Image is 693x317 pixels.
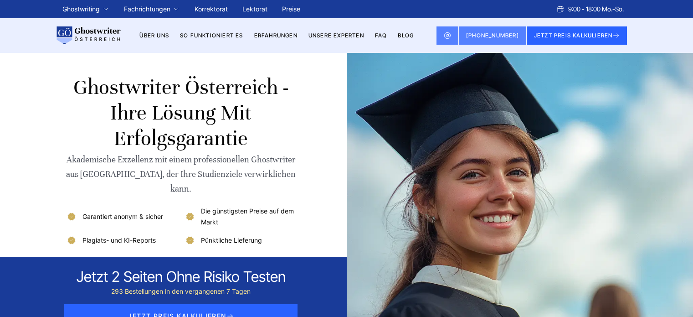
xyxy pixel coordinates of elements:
li: Die günstigsten Preise auf dem Markt [185,206,296,228]
a: Fachrichtungen [124,4,170,15]
h1: Ghostwriter Österreich - Ihre Lösung mit Erfolgsgarantie [66,75,296,151]
img: Garantiert anonym & sicher [66,211,77,222]
span: [PHONE_NUMBER] [466,32,519,39]
img: Email [444,32,451,39]
a: Lektorat [242,5,267,13]
div: 293 Bestellungen in den vergangenen 7 Tagen [77,286,286,297]
a: Unsere Experten [308,32,364,39]
a: So funktioniert es [180,32,243,39]
a: [PHONE_NUMBER] [459,26,527,45]
a: Über uns [139,32,169,39]
a: Korrektorat [195,5,228,13]
img: Plagiats- und KI-Reports [66,235,77,246]
a: BLOG [398,32,414,39]
li: Pünktliche Lieferung [185,235,296,246]
div: Akademische Exzellenz mit einem professionellen Ghostwriter aus [GEOGRAPHIC_DATA], der Ihre Studi... [66,152,296,196]
img: Pünktliche Lieferung [185,235,195,246]
div: Jetzt 2 seiten ohne risiko testen [77,268,286,286]
a: Preise [282,5,300,13]
span: 9:00 - 18:00 Mo.-So. [568,4,624,15]
img: logo wirschreiben [55,26,121,45]
img: Die günstigsten Preise auf dem Markt [185,211,195,222]
a: FAQ [375,32,387,39]
a: Erfahrungen [254,32,298,39]
a: Ghostwriting [62,4,100,15]
li: Plagiats- und KI-Reports [66,235,178,246]
li: Garantiert anonym & sicher [66,206,178,228]
button: JETZT PREIS KALKULIEREN [527,26,627,45]
img: Schedule [556,5,565,13]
